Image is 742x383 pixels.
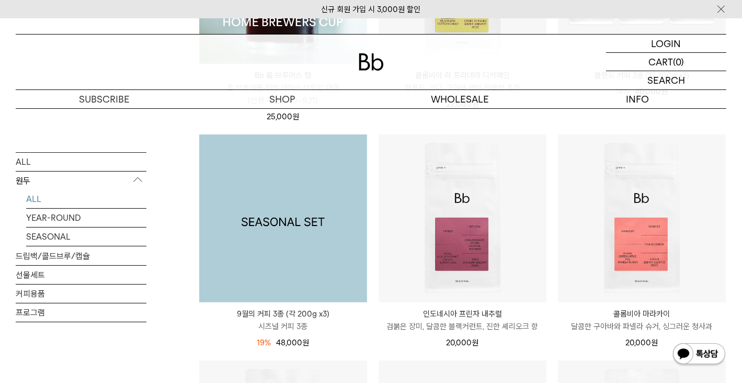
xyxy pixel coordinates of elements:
a: 9월의 커피 3종 (각 200g x3) [199,134,367,302]
p: LOGIN [652,35,681,52]
p: 원두 [16,171,146,190]
a: 9월의 커피 3종 (각 200g x3) 시즈널 커피 3종 [199,308,367,333]
a: YEAR-ROUND [26,208,146,227]
span: 원 [472,338,479,347]
p: 인도네시아 프린자 내추럴 [379,308,546,320]
a: 신규 회원 가입 시 3,000원 할인 [322,5,421,14]
a: 커피용품 [16,284,146,302]
p: SEARCH [647,71,685,89]
p: (0) [673,53,684,71]
a: ALL [16,152,146,171]
a: SUBSCRIBE [16,90,193,108]
span: 원 [293,112,300,121]
img: 1000000743_add2_064.png [199,134,367,302]
a: 콜롬비아 마라카이 달콤한 구아바와 파넬라 슈거, 싱그러운 청사과 [558,308,726,333]
span: 25,000 [267,112,300,121]
span: 원 [652,338,658,347]
img: 로고 [359,53,384,71]
p: INFO [549,90,726,108]
p: 9월의 커피 3종 (각 200g x3) [199,308,367,320]
p: WHOLESALE [371,90,549,108]
img: 카카오톡 채널 1:1 채팅 버튼 [672,342,726,367]
a: 프로그램 [16,303,146,321]
p: 시즈널 커피 3종 [199,320,367,333]
img: 콜롬비아 마라카이 [558,134,726,302]
div: 19% [257,336,271,349]
p: CART [648,53,673,71]
span: 20,000 [447,338,479,347]
img: 인도네시아 프린자 내추럴 [379,134,546,302]
p: 달콤한 구아바와 파넬라 슈거, 싱그러운 청사과 [558,320,726,333]
a: SEASONAL [26,227,146,245]
span: 20,000 [626,338,658,347]
a: 인도네시아 프린자 내추럴 검붉은 장미, 달콤한 블랙커런트, 진한 셰리오크 향 [379,308,546,333]
a: 선물세트 [16,265,146,284]
a: 드립백/콜드브루/캡슐 [16,246,146,265]
p: 검붉은 장미, 달콤한 블랙커런트, 진한 셰리오크 향 [379,320,546,333]
p: 콜롬비아 마라카이 [558,308,726,320]
span: 원 [303,338,310,347]
a: SHOP [193,90,371,108]
a: ALL [26,189,146,208]
span: 48,000 [277,338,310,347]
a: LOGIN [606,35,726,53]
a: CART (0) [606,53,726,71]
